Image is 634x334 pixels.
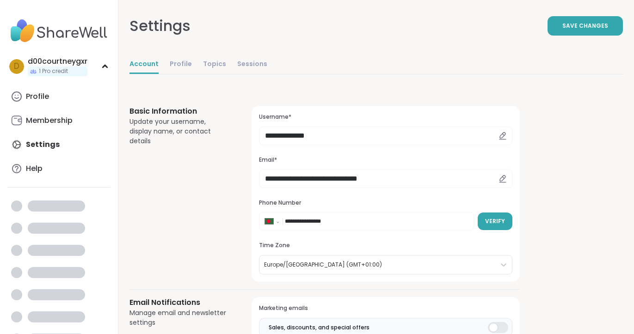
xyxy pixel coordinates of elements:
h3: Marketing emails [259,304,512,312]
span: Verify [485,217,505,225]
h3: Username* [259,113,512,121]
div: Membership [26,115,73,126]
a: Topics [203,55,226,74]
h3: Phone Number [259,199,512,207]
span: d [14,61,19,73]
span: Sales, discounts, and special offers [269,323,369,332]
div: Manage email and newsletter settings [129,308,229,328]
a: Account [129,55,159,74]
span: Save Changes [562,22,608,30]
div: Update your username, display name, or contact details [129,117,229,146]
div: Profile [26,91,49,102]
a: Help [7,158,111,180]
button: Verify [478,213,512,230]
span: 1 Pro credit [39,67,68,75]
button: Save Changes [548,16,623,36]
a: Profile [7,85,111,108]
h3: Email Notifications [129,297,229,308]
a: Sessions [237,55,267,74]
div: Settings [129,15,191,37]
h3: Basic Information [129,106,229,117]
a: Profile [170,55,192,74]
a: Membership [7,109,111,132]
div: d00courtneygxr [28,56,87,67]
img: ShareWell Nav Logo [7,15,111,47]
div: Help [26,164,43,174]
h3: Time Zone [259,242,512,249]
h3: Email* [259,156,512,164]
